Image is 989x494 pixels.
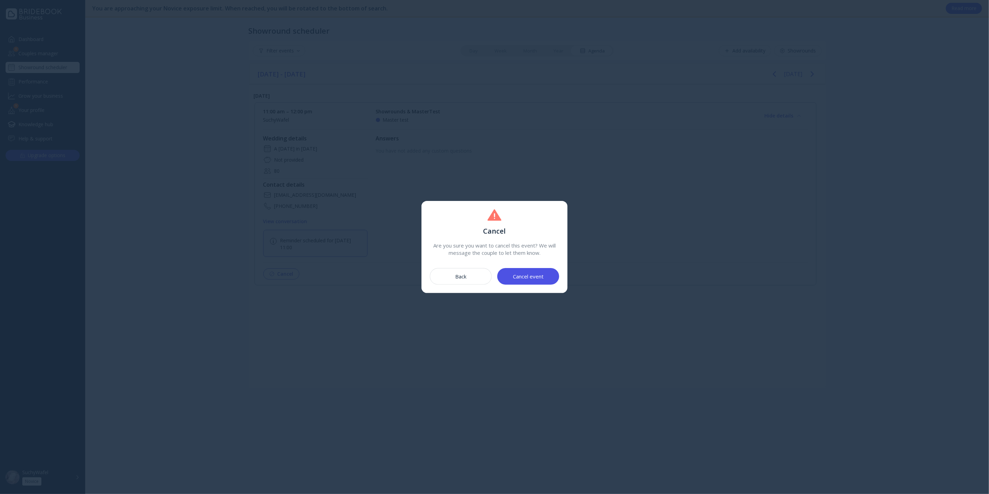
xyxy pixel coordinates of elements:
[430,242,559,257] div: Are you sure you want to cancel this event? We will message the couple to let them know.
[430,226,559,236] div: Cancel
[497,268,559,285] button: Cancel event
[455,274,466,279] div: Back
[430,268,492,285] button: Back
[513,274,544,279] div: Cancel event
